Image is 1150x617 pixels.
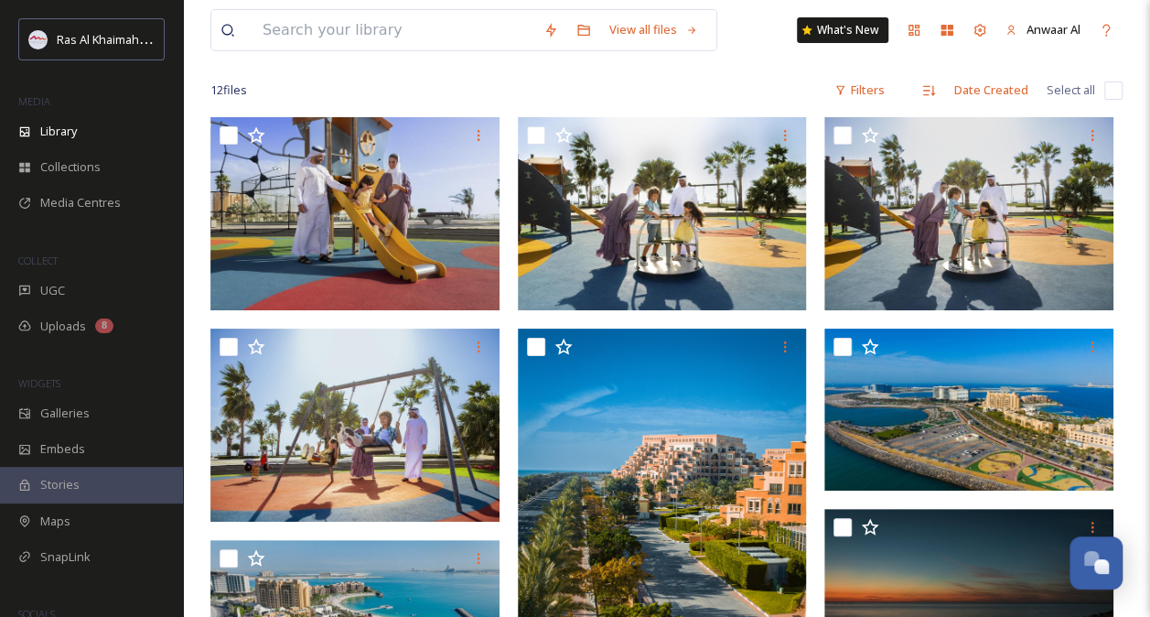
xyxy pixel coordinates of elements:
span: Galleries [40,405,90,422]
span: Uploads [40,318,86,335]
button: Open Chat [1069,536,1123,590]
span: SnapLink [40,548,91,566]
img: Kids activities.tif [824,117,1113,310]
a: What's New [797,17,888,43]
div: Filters [825,72,894,108]
span: 12 file s [210,81,247,99]
input: Search your library [253,10,534,50]
a: Anwaar Al [996,12,1090,48]
span: Maps [40,513,70,530]
span: Embeds [40,440,85,458]
span: COLLECT [18,254,58,267]
span: Stories [40,476,80,493]
span: Collections [40,158,101,176]
span: Media Centres [40,194,121,211]
span: Library [40,123,77,140]
img: Kids activities.tif [518,117,807,310]
a: View all files [600,12,707,48]
img: Kids activities.tif [210,329,500,522]
span: Select all [1047,81,1095,99]
span: WIDGETS [18,376,60,390]
div: Date Created [945,72,1037,108]
img: Kids activities.tif [210,117,500,310]
span: UGC [40,282,65,299]
img: Al Marjan Island.png [824,329,1113,491]
div: 8 [95,319,113,333]
img: Logo_RAKTDA_RGB-01.png [29,30,48,49]
span: Anwaar Al [1026,21,1080,38]
span: Ras Al Khaimah Tourism Development Authority [57,30,316,48]
span: MEDIA [18,94,50,108]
